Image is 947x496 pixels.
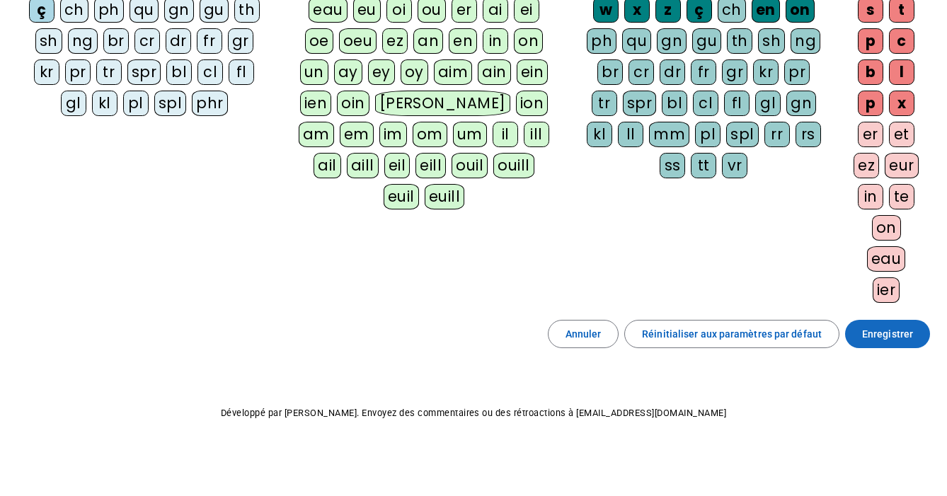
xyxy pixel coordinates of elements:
div: ll [618,122,643,147]
div: um [453,122,487,147]
div: am [299,122,334,147]
div: on [514,28,543,54]
div: br [103,28,129,54]
div: ez [854,153,879,178]
div: b [858,59,883,85]
div: cl [693,91,718,116]
div: eur [885,153,919,178]
div: bl [166,59,192,85]
div: dr [660,59,685,85]
div: te [889,184,914,209]
button: Réinitialiser aux paramètres par défaut [624,320,839,348]
div: th [727,28,752,54]
div: tr [592,91,617,116]
div: tr [96,59,122,85]
div: ss [660,153,685,178]
div: in [483,28,508,54]
div: ein [517,59,549,85]
div: gr [722,59,747,85]
div: eau [867,246,906,272]
div: an [413,28,443,54]
div: ng [791,28,820,54]
div: ier [873,277,900,303]
p: Développé par [PERSON_NAME]. Envoyez des commentaires ou des rétroactions à [EMAIL_ADDRESS][DOMAI... [11,405,936,422]
div: rr [764,122,790,147]
div: bl [662,91,687,116]
div: oin [337,91,369,116]
div: pr [65,59,91,85]
div: spl [726,122,759,147]
div: euil [384,184,419,209]
div: il [493,122,518,147]
div: tt [691,153,716,178]
div: mm [649,122,689,147]
div: p [858,91,883,116]
div: c [889,28,914,54]
div: cl [197,59,223,85]
div: et [889,122,914,147]
div: aim [434,59,473,85]
div: [PERSON_NAME] [375,91,510,116]
div: spl [154,91,187,116]
div: ail [314,153,341,178]
div: sh [758,28,785,54]
button: Annuler [548,320,619,348]
div: pl [123,91,149,116]
div: ay [334,59,362,85]
div: gl [61,91,86,116]
span: Enregistrer [862,325,913,342]
div: pl [695,122,721,147]
div: euill [425,184,464,209]
div: pr [784,59,810,85]
div: sh [35,28,62,54]
div: qu [622,28,651,54]
span: Annuler [566,325,602,342]
div: x [889,91,914,116]
div: oe [305,28,333,54]
div: im [379,122,407,147]
div: kl [587,122,612,147]
div: ez [382,28,408,54]
div: spr [623,91,657,116]
div: gl [755,91,781,116]
div: ien [300,91,332,116]
div: ain [478,59,511,85]
div: en [449,28,477,54]
div: kl [92,91,117,116]
div: ng [68,28,98,54]
div: oeu [339,28,377,54]
div: fr [691,59,716,85]
div: gu [692,28,721,54]
div: fr [197,28,222,54]
div: gn [786,91,816,116]
div: l [889,59,914,85]
div: p [858,28,883,54]
button: Enregistrer [845,320,930,348]
div: eill [415,153,446,178]
div: on [872,215,901,241]
div: in [858,184,883,209]
div: fl [724,91,750,116]
div: cr [629,59,654,85]
div: ouil [452,153,488,178]
div: om [413,122,447,147]
div: er [858,122,883,147]
div: gr [228,28,253,54]
div: ill [524,122,549,147]
div: vr [722,153,747,178]
div: gn [657,28,687,54]
span: Réinitialiser aux paramètres par défaut [642,325,822,342]
div: ph [587,28,616,54]
div: ion [516,91,549,116]
div: ey [368,59,395,85]
div: spr [127,59,161,85]
div: kr [34,59,59,85]
div: un [300,59,328,85]
div: fl [229,59,254,85]
div: oy [401,59,428,85]
div: br [597,59,623,85]
div: dr [166,28,191,54]
div: phr [192,91,228,116]
div: cr [134,28,160,54]
div: aill [347,153,379,178]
